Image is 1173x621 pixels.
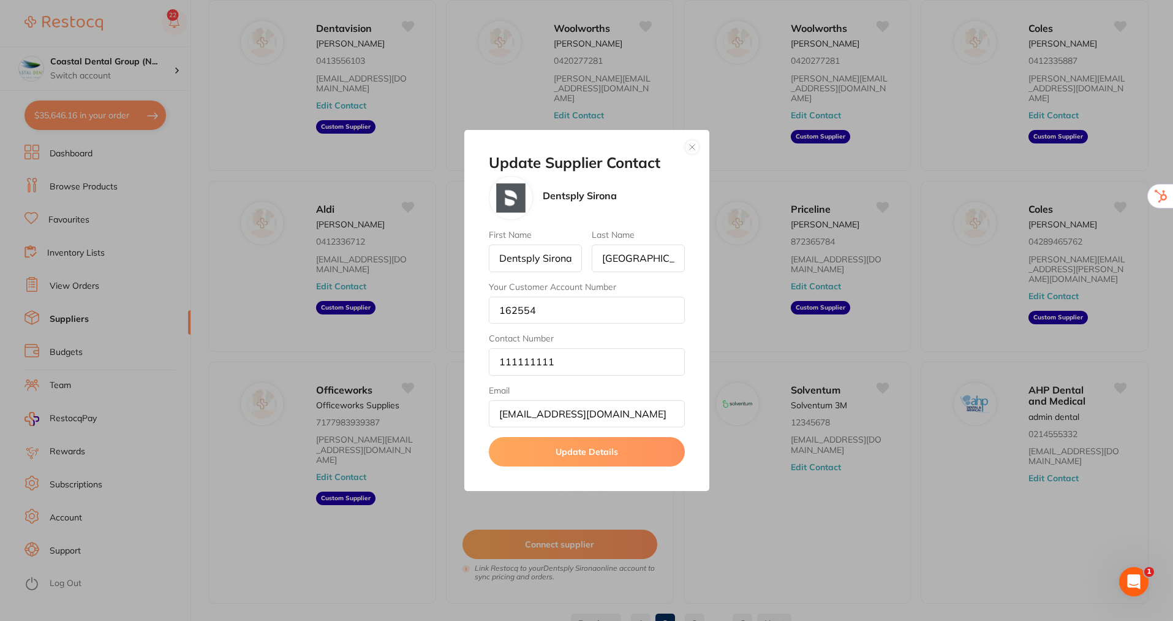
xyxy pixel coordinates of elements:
[489,333,685,343] label: Contact Number
[1144,567,1154,577] span: 1
[1119,567,1148,596] iframe: Intercom live chat
[489,437,685,467] button: Update Details
[496,183,526,213] img: Dentsply Sirona
[489,386,685,395] label: Email
[592,230,685,240] label: Last Name
[489,282,685,292] label: Your Customer Account Number
[489,154,685,172] h2: Update Supplier Contact
[489,230,582,240] label: First Name
[543,190,617,201] p: Dentsply Sirona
